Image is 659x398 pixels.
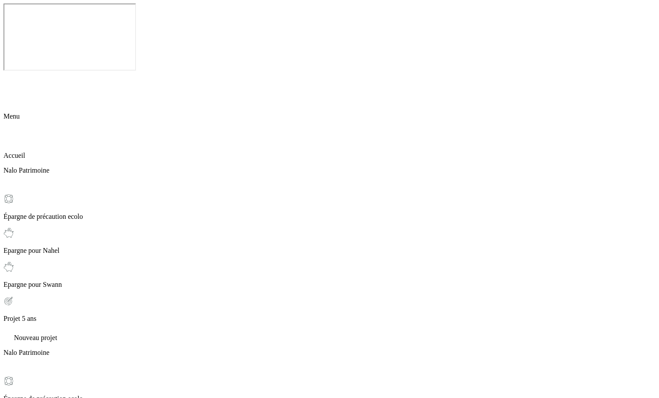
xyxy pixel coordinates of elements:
p: Nalo Patrimoine [3,349,656,357]
span: Menu [3,112,20,120]
div: Nouveau projet [3,330,656,342]
div: Accueil [3,133,656,160]
span: Nouveau projet [14,334,57,341]
p: Projet 5 ans [3,315,656,323]
p: Epargne pour Swann [3,281,656,289]
div: Epargne pour Swann [3,262,656,289]
p: Épargne de précaution ecolo [3,213,656,221]
div: Projet 5 ans [3,296,656,323]
div: Épargne de précaution ecolo [3,194,656,221]
p: Epargne pour Nahel [3,247,656,255]
div: Epargne pour Nahel [3,228,656,255]
p: Accueil [3,152,656,160]
p: Nalo Patrimoine [3,167,656,174]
